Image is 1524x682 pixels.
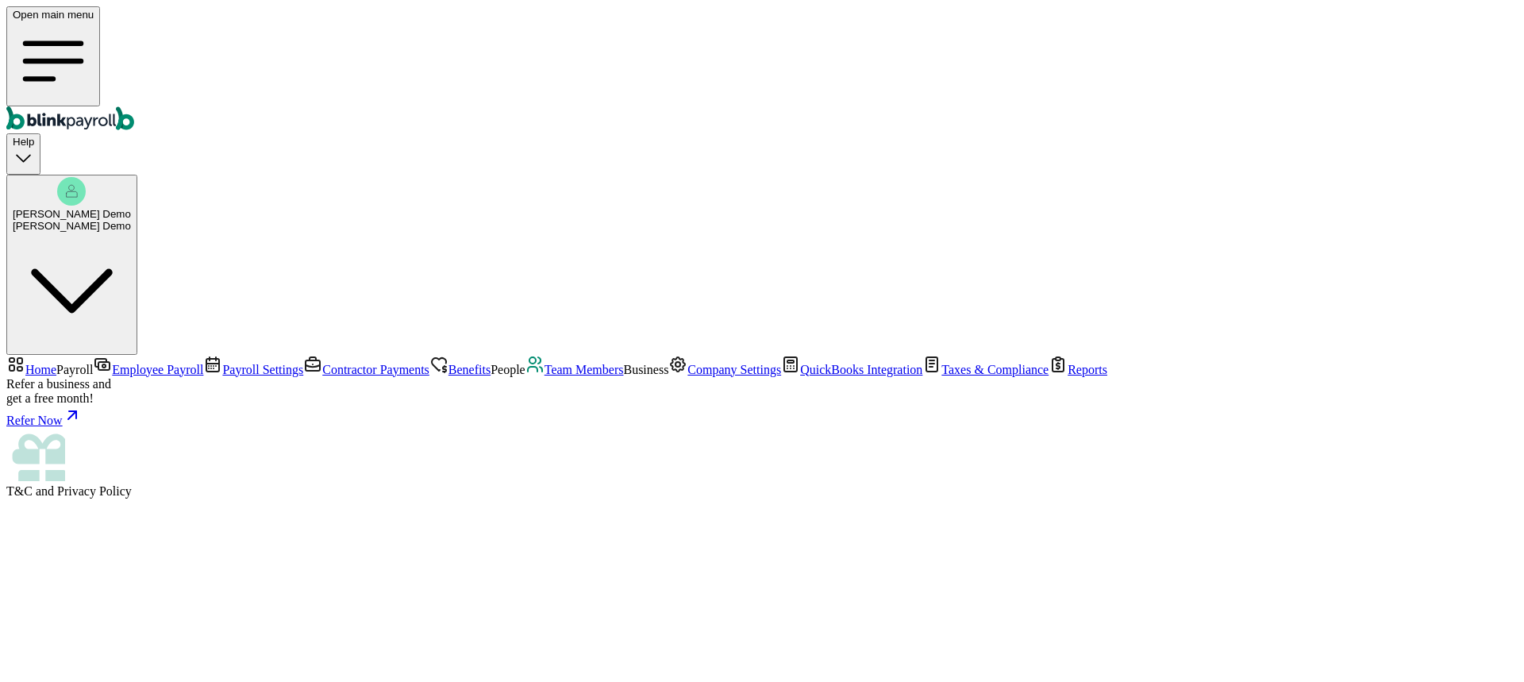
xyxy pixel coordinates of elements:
[93,363,203,376] a: Employee Payroll
[1260,511,1524,682] iframe: Chat Widget
[203,363,303,376] a: Payroll Settings
[1049,363,1107,376] a: Reports
[6,133,40,174] button: Help
[6,406,1518,428] a: Refer Now
[56,363,93,376] span: Payroll
[687,363,781,376] span: Company Settings
[6,377,1518,406] div: Refer a business and get a free month!
[112,363,203,376] span: Employee Payroll
[13,136,34,148] span: Help
[322,363,429,376] span: Contractor Payments
[448,363,491,376] span: Benefits
[6,484,132,498] span: and
[781,363,922,376] a: QuickBooks Integration
[13,208,131,220] span: [PERSON_NAME] Demo
[941,363,1049,376] span: Taxes & Compliance
[222,363,303,376] span: Payroll Settings
[6,355,1518,499] nav: Sidebar
[623,363,668,376] span: Business
[545,363,624,376] span: Team Members
[668,363,781,376] a: Company Settings
[13,9,94,21] span: Open main menu
[25,363,56,376] span: Home
[13,220,131,232] div: [PERSON_NAME] Demo
[922,363,1049,376] a: Taxes & Compliance
[6,6,1518,133] nav: Global
[6,484,33,498] span: T&C
[6,175,137,355] button: [PERSON_NAME] Demo[PERSON_NAME] Demo
[429,363,491,376] a: Benefits
[6,6,100,106] button: Open main menu
[57,484,132,498] span: Privacy Policy
[6,363,56,376] a: Home
[800,363,922,376] span: QuickBooks Integration
[491,363,525,376] span: People
[525,363,624,376] a: Team Members
[303,363,429,376] a: Contractor Payments
[1068,363,1107,376] span: Reports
